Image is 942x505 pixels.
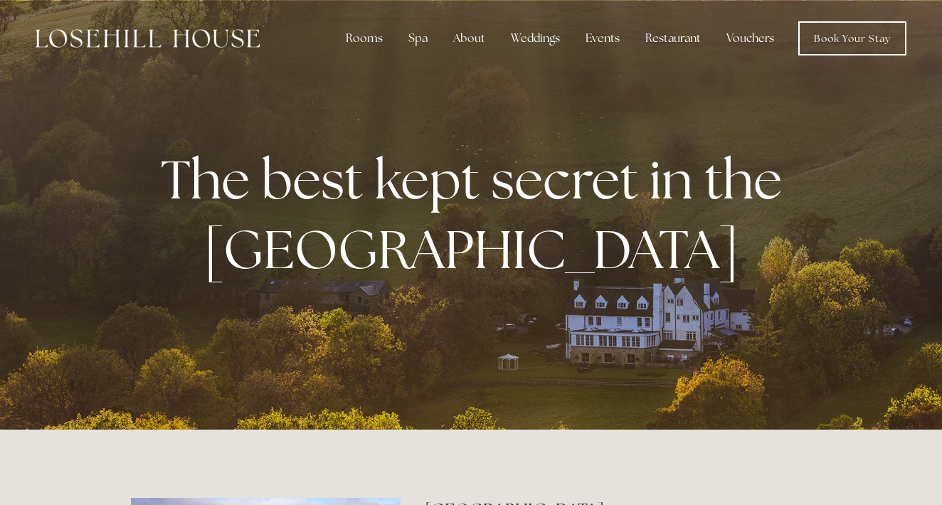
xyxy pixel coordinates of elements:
img: Losehill House [36,29,260,48]
div: About [442,24,497,53]
a: Vouchers [715,24,785,53]
div: Restaurant [634,24,712,53]
div: Spa [397,24,439,53]
strong: The best kept secret in the [GEOGRAPHIC_DATA] [161,144,793,284]
div: Rooms [334,24,394,53]
div: Weddings [499,24,571,53]
div: Events [574,24,631,53]
a: Book Your Stay [798,21,906,55]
